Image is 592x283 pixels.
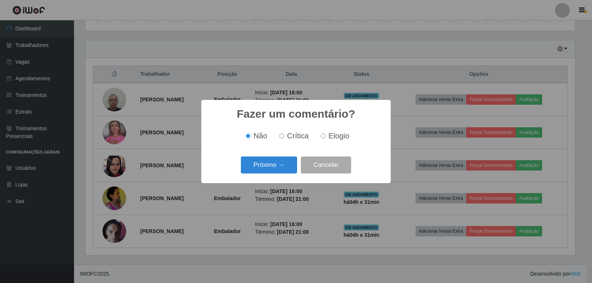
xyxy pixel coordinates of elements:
[329,132,349,140] span: Elogio
[246,134,250,138] input: Não
[301,156,351,174] button: Cancelar
[279,134,284,138] input: Crítica
[253,132,267,140] span: Não
[321,134,326,138] input: Elogio
[287,132,309,140] span: Crítica
[237,107,355,121] h2: Fazer um comentário?
[241,156,297,174] button: Próximo →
